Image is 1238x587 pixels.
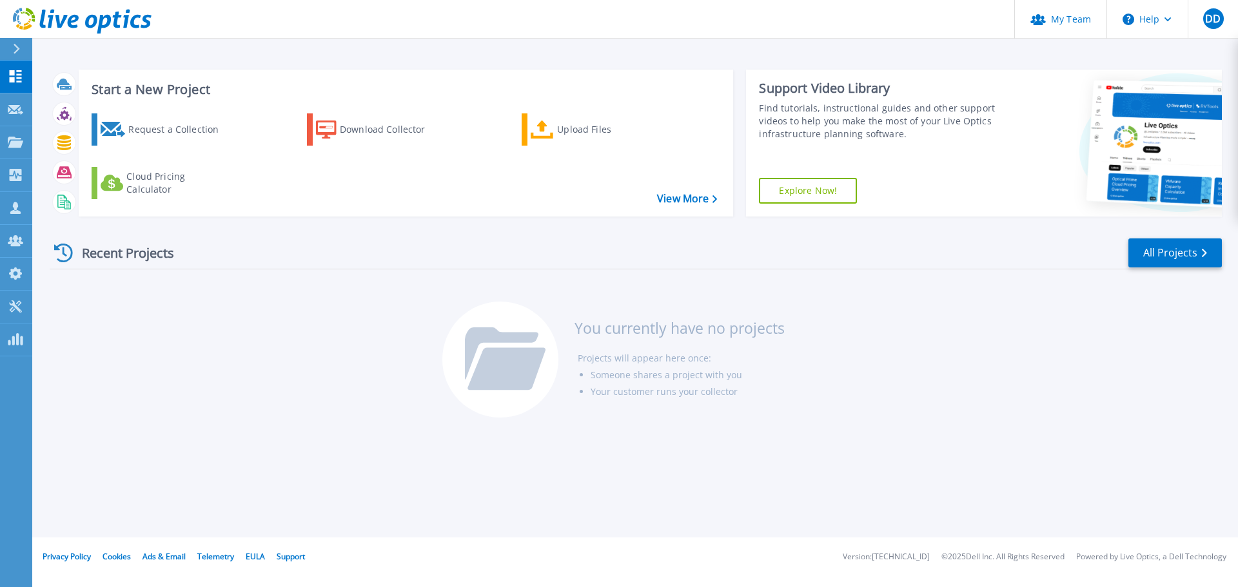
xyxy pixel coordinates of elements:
[307,113,451,146] a: Download Collector
[759,102,1001,140] div: Find tutorials, instructional guides and other support videos to help you make the most of your L...
[92,82,717,97] h3: Start a New Project
[277,551,305,562] a: Support
[657,193,717,205] a: View More
[591,383,785,400] li: Your customer runs your collector
[142,551,186,562] a: Ads & Email
[578,350,785,367] li: Projects will appear here once:
[92,113,235,146] a: Request a Collection
[43,551,91,562] a: Privacy Policy
[557,117,660,142] div: Upload Files
[1128,238,1222,267] a: All Projects
[575,321,785,335] h3: You currently have no projects
[759,80,1001,97] div: Support Video Library
[591,367,785,383] li: Someone shares a project with you
[92,167,235,199] a: Cloud Pricing Calculator
[759,178,857,204] a: Explore Now!
[941,553,1065,561] li: © 2025 Dell Inc. All Rights Reserved
[197,551,234,562] a: Telemetry
[246,551,265,562] a: EULA
[1205,14,1221,24] span: DD
[522,113,665,146] a: Upload Files
[126,170,230,196] div: Cloud Pricing Calculator
[50,237,192,269] div: Recent Projects
[340,117,443,142] div: Download Collector
[128,117,231,142] div: Request a Collection
[843,553,930,561] li: Version: [TECHNICAL_ID]
[103,551,131,562] a: Cookies
[1076,553,1226,561] li: Powered by Live Optics, a Dell Technology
